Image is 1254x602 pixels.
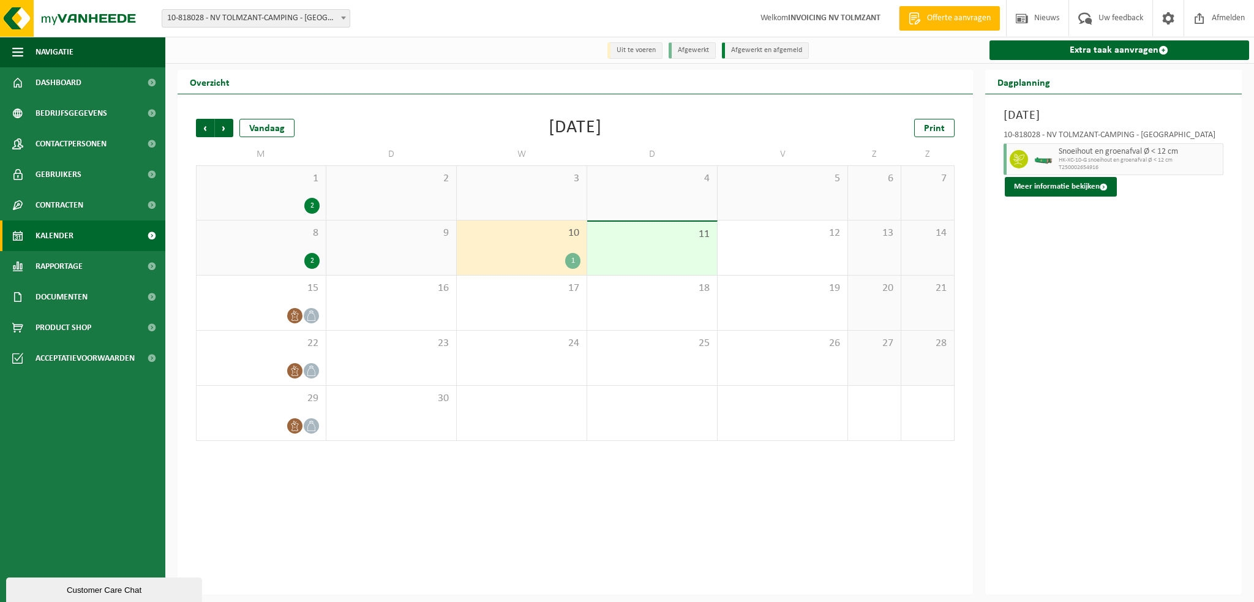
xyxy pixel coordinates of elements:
div: 2 [304,198,320,214]
td: D [587,143,718,165]
span: Gebruikers [36,159,81,190]
span: 2 [332,172,450,186]
span: Dashboard [36,67,81,98]
span: 17 [463,282,580,295]
span: 3 [463,172,580,186]
span: 12 [724,227,841,240]
span: 18 [593,282,711,295]
h2: Overzicht [178,70,242,94]
span: Snoeihout en groenafval Ø < 12 cm [1059,147,1220,157]
span: Vorige [196,119,214,137]
span: 16 [332,282,450,295]
button: Meer informatie bekijken [1005,177,1117,197]
div: [DATE] [549,119,602,137]
li: Uit te voeren [607,42,663,59]
span: HK-XC-10-G snoeihout en groenafval Ø < 12 cm [1059,157,1220,164]
td: V [718,143,848,165]
td: D [326,143,457,165]
span: 22 [203,337,320,350]
a: Print [914,119,955,137]
span: 27 [854,337,895,350]
div: 1 [565,253,580,269]
span: 10-818028 - NV TOLMZANT-CAMPING - DE HAAN [162,10,350,27]
span: 21 [907,282,948,295]
span: 11 [593,228,711,241]
span: Navigatie [36,37,73,67]
td: Z [848,143,901,165]
td: W [457,143,587,165]
span: Bedrijfsgegevens [36,98,107,129]
span: 28 [907,337,948,350]
span: 24 [463,337,580,350]
li: Afgewerkt en afgemeld [722,42,809,59]
span: 15 [203,282,320,295]
img: HK-XC-10-GN-00 [1034,155,1053,164]
span: T250002654916 [1059,164,1220,171]
a: Extra taak aanvragen [989,40,1250,60]
span: 6 [854,172,895,186]
span: 5 [724,172,841,186]
h3: [DATE] [1004,107,1224,125]
span: 29 [203,392,320,405]
span: 1 [203,172,320,186]
span: 8 [203,227,320,240]
span: 23 [332,337,450,350]
span: Kalender [36,220,73,251]
iframe: chat widget [6,575,205,602]
span: Print [924,124,945,134]
span: Contactpersonen [36,129,107,159]
h2: Dagplanning [985,70,1062,94]
span: Offerte aanvragen [924,12,994,24]
span: 20 [854,282,895,295]
span: 25 [593,337,711,350]
li: Afgewerkt [669,42,716,59]
td: M [196,143,326,165]
span: 4 [593,172,711,186]
span: 26 [724,337,841,350]
span: Volgende [215,119,233,137]
span: Acceptatievoorwaarden [36,343,135,374]
span: 14 [907,227,948,240]
span: 10 [463,227,580,240]
div: Vandaag [239,119,295,137]
span: 19 [724,282,841,295]
span: 7 [907,172,948,186]
span: Contracten [36,190,83,220]
a: Offerte aanvragen [899,6,1000,31]
span: Rapportage [36,251,83,282]
span: Product Shop [36,312,91,343]
div: 2 [304,253,320,269]
span: 9 [332,227,450,240]
span: 13 [854,227,895,240]
span: 10-818028 - NV TOLMZANT-CAMPING - DE HAAN [162,9,350,28]
span: Documenten [36,282,88,312]
span: 30 [332,392,450,405]
div: 10-818028 - NV TOLMZANT-CAMPING - [GEOGRAPHIC_DATA] [1004,131,1224,143]
td: Z [901,143,955,165]
strong: INVOICING NV TOLMZANT [788,13,880,23]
